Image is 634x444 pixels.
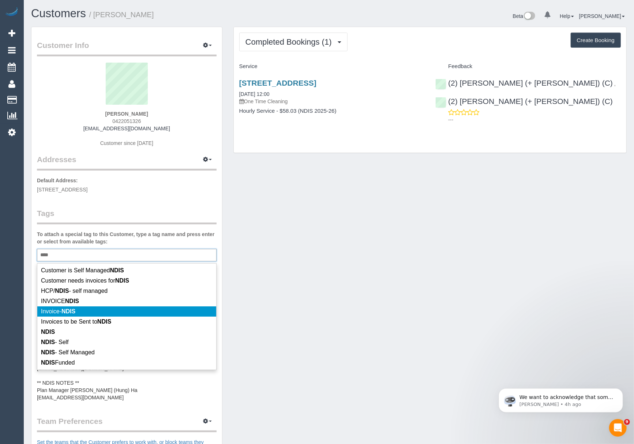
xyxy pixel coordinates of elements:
[435,63,621,70] h4: Feedback
[41,277,129,284] span: Customer needs invoices for
[41,339,55,345] em: NDIS
[112,118,141,124] span: 0422051326
[488,373,634,424] iframe: Intercom notifications message
[435,79,613,87] a: (2) [PERSON_NAME] (+ [PERSON_NAME]) (C)
[41,267,124,273] span: Customer is Self Managed
[37,40,217,56] legend: Customer Info
[31,7,86,20] a: Customers
[37,208,217,224] legend: Tags
[110,267,124,273] em: NDIS
[97,318,111,325] em: NDIS
[448,116,621,123] p: ---
[4,7,19,18] img: Automaid Logo
[239,91,270,97] a: [DATE] 12:00
[579,13,625,19] a: [PERSON_NAME]
[41,359,75,366] span: Funded
[245,37,335,46] span: Completed Bookings (1)
[560,13,574,19] a: Help
[41,349,55,355] em: NDIS
[609,419,627,437] iframe: Intercom live chat
[105,111,148,117] strong: [PERSON_NAME]
[435,97,613,105] a: (2) [PERSON_NAME] (+ [PERSON_NAME]) (C)
[41,349,95,355] span: - Self Managed
[37,187,87,193] span: [STREET_ADDRESS]
[523,12,535,21] img: New interface
[41,318,111,325] span: Invoices to be Sent to
[513,13,536,19] a: Beta
[37,416,217,432] legend: Team Preferences
[624,419,630,425] span: 9
[41,308,75,314] span: Invoice-
[571,33,621,48] button: Create Booking
[239,33,348,51] button: Completed Bookings (1)
[37,231,217,245] label: To attach a special tag to this Customer, type a tag name and press enter or select from availabl...
[37,177,78,184] label: Default Address:
[83,126,170,131] a: [EMAIL_ADDRESS][DOMAIN_NAME]
[41,359,55,366] em: NDIS
[55,288,69,294] em: NDIS
[65,298,79,304] em: NDIS
[41,288,108,294] span: HCP/ - self managed
[41,339,69,345] span: - Self
[61,308,75,314] em: NDIS
[239,63,425,70] h4: Service
[41,329,55,335] em: NDIS
[89,11,154,19] small: / [PERSON_NAME]
[41,298,79,304] span: INVOICE
[115,277,129,284] em: NDIS
[614,81,616,87] span: ,
[239,79,316,87] a: [STREET_ADDRESS]
[239,108,425,114] h4: Hourly Service - $58.03 (NDIS 2025-26)
[239,98,425,105] p: One Time Cleaning
[100,140,153,146] span: Customer since [DATE]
